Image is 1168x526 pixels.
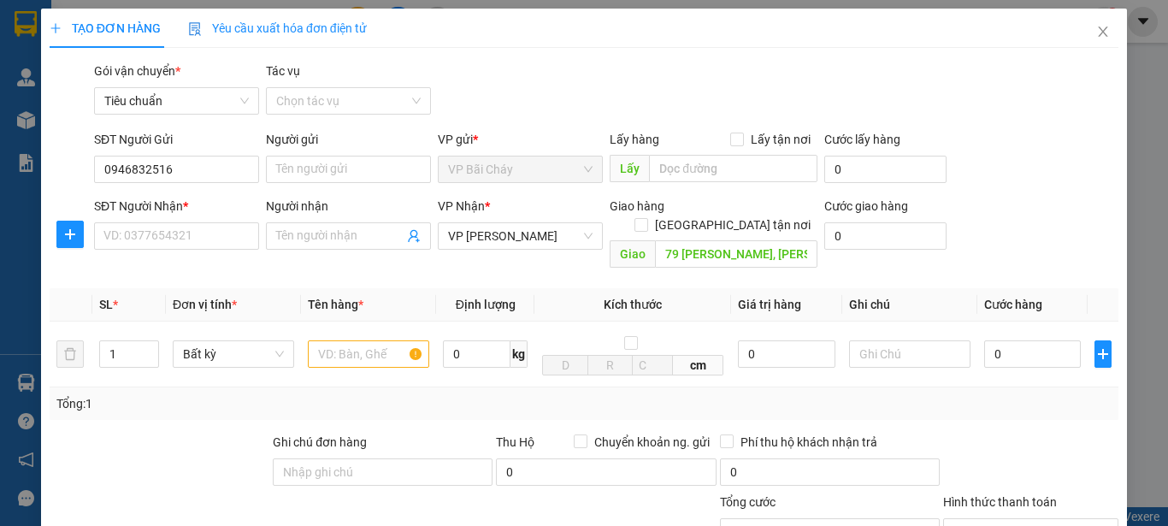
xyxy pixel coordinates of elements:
[824,156,947,183] input: Cước lấy hàng
[738,298,801,311] span: Giá trị hàng
[456,298,516,311] span: Định lượng
[943,495,1057,509] label: Hình thức thanh toán
[266,197,431,216] div: Người nhận
[587,433,717,452] span: Chuyển khoản ng. gửi
[673,355,723,375] span: cm
[94,197,259,216] div: SĐT Người Nhận
[824,222,947,250] input: Cước giao hàng
[308,340,429,368] input: VD: Bàn, Ghế
[273,458,493,486] input: Ghi chú đơn hàng
[720,495,776,509] span: Tổng cước
[1095,347,1111,361] span: plus
[1096,25,1110,38] span: close
[984,298,1042,311] span: Cước hàng
[56,340,84,368] button: delete
[610,240,655,268] span: Giao
[188,21,367,35] span: Yêu cầu xuất hóa đơn điện tử
[610,199,664,213] span: Giao hàng
[738,340,835,368] input: 0
[407,229,421,243] span: user-add
[56,221,84,248] button: plus
[849,340,970,368] input: Ghi Chú
[183,341,284,367] span: Bất kỳ
[448,157,593,182] span: VP Bãi Cháy
[496,435,534,449] span: Thu Hộ
[824,199,908,213] label: Cước giao hàng
[273,435,367,449] label: Ghi chú đơn hàng
[842,288,977,322] th: Ghi chú
[308,298,363,311] span: Tên hàng
[50,22,62,34] span: plus
[104,88,249,114] span: Tiêu chuẩn
[649,155,817,182] input: Dọc đường
[99,298,113,311] span: SL
[587,355,634,375] input: R
[438,199,485,213] span: VP Nhận
[632,355,673,375] input: C
[94,130,259,149] div: SĐT Người Gửi
[1079,9,1127,56] button: Close
[266,64,300,78] label: Tác vụ
[173,298,237,311] span: Đơn vị tính
[610,133,659,146] span: Lấy hàng
[734,433,884,452] span: Phí thu hộ khách nhận trả
[604,298,662,311] span: Kích thước
[824,133,900,146] label: Cước lấy hàng
[1094,340,1112,368] button: plus
[744,130,817,149] span: Lấy tận nơi
[266,130,431,149] div: Người gửi
[94,64,180,78] span: Gói vận chuyển
[57,228,83,241] span: plus
[438,130,603,149] div: VP gửi
[655,240,817,268] input: Dọc đường
[648,216,817,234] span: [GEOGRAPHIC_DATA] tận nơi
[510,340,528,368] span: kg
[50,21,161,35] span: TẠO ĐƠN HÀNG
[542,355,588,375] input: D
[610,155,649,182] span: Lấy
[56,394,452,413] div: Tổng: 1
[448,223,593,249] span: VP Minh Khai
[188,22,202,36] img: icon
